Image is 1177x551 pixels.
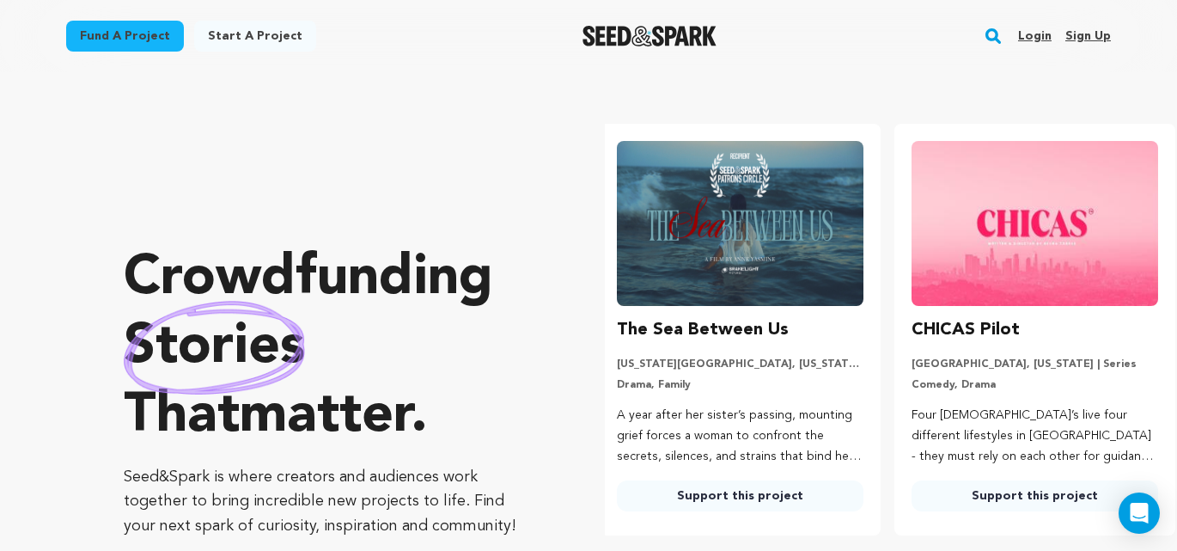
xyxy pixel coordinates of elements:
p: Seed&Spark is where creators and audiences work together to bring incredible new projects to life... [124,465,536,539]
img: hand sketched image [124,301,305,395]
a: Seed&Spark Homepage [582,26,717,46]
a: Sign up [1065,22,1111,50]
div: Open Intercom Messenger [1119,493,1160,534]
a: Login [1018,22,1052,50]
h3: The Sea Between Us [617,316,789,344]
h3: CHICAS Pilot [912,316,1020,344]
img: The Sea Between Us image [617,141,863,306]
p: [US_STATE][GEOGRAPHIC_DATA], [US_STATE] | Film Short [617,358,863,371]
p: A year after her sister’s passing, mounting grief forces a woman to confront the secrets, silence... [617,406,863,467]
img: CHICAS Pilot image [912,141,1158,306]
p: Comedy, Drama [912,378,1158,392]
p: Drama, Family [617,378,863,392]
p: [GEOGRAPHIC_DATA], [US_STATE] | Series [912,358,1158,371]
a: Support this project [912,481,1158,511]
span: matter [240,389,411,444]
img: Seed&Spark Logo Dark Mode [582,26,717,46]
p: Crowdfunding that . [124,245,536,451]
p: Four [DEMOGRAPHIC_DATA]’s live four different lifestyles in [GEOGRAPHIC_DATA] - they must rely on... [912,406,1158,467]
a: Support this project [617,481,863,511]
a: Fund a project [66,21,184,52]
a: Start a project [194,21,316,52]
